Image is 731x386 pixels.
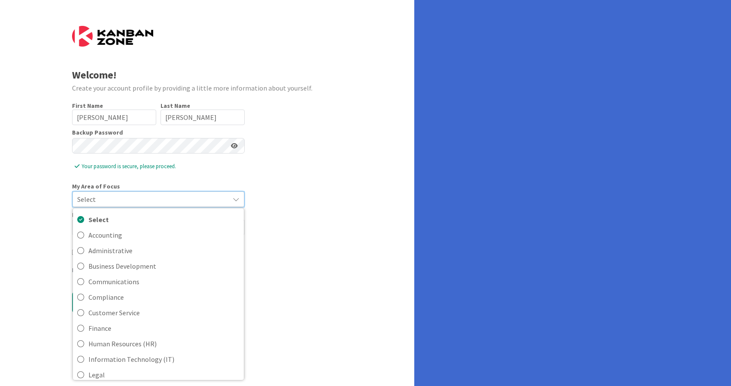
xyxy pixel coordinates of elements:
[73,367,244,383] a: Legal
[72,292,158,313] button: Continue
[72,212,118,218] span: My Primary Role
[73,258,244,274] a: Business Development
[73,320,244,336] a: Finance
[72,129,123,135] label: Backup Password
[88,275,239,288] span: Communications
[73,305,244,320] a: Customer Service
[72,266,245,275] div: By continuing you agree to the and
[73,289,244,305] a: Compliance
[72,26,153,47] img: Kanban Zone
[73,351,244,367] a: Information Technology (IT)
[88,353,239,366] span: Information Technology (IT)
[88,229,239,242] span: Accounting
[72,83,343,93] div: Create your account profile by providing a little more information about yourself.
[73,336,244,351] a: Human Resources (HR)
[73,212,244,227] a: Select
[88,306,239,319] span: Customer Service
[161,102,190,110] label: Last Name
[88,337,239,350] span: Human Resources (HR)
[72,67,343,83] div: Welcome!
[72,248,245,257] div: Localization Settings
[88,213,239,226] span: Select
[88,368,239,381] span: Legal
[73,227,244,243] a: Accounting
[73,243,244,258] a: Administrative
[77,193,225,205] span: Select
[88,322,239,335] span: Finance
[88,260,239,273] span: Business Development
[72,183,120,189] span: My Area of Focus
[73,274,244,289] a: Communications
[72,102,103,110] label: First Name
[75,162,245,171] span: Your password is secure, please proceed.
[88,291,239,304] span: Compliance
[88,244,239,257] span: Administrative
